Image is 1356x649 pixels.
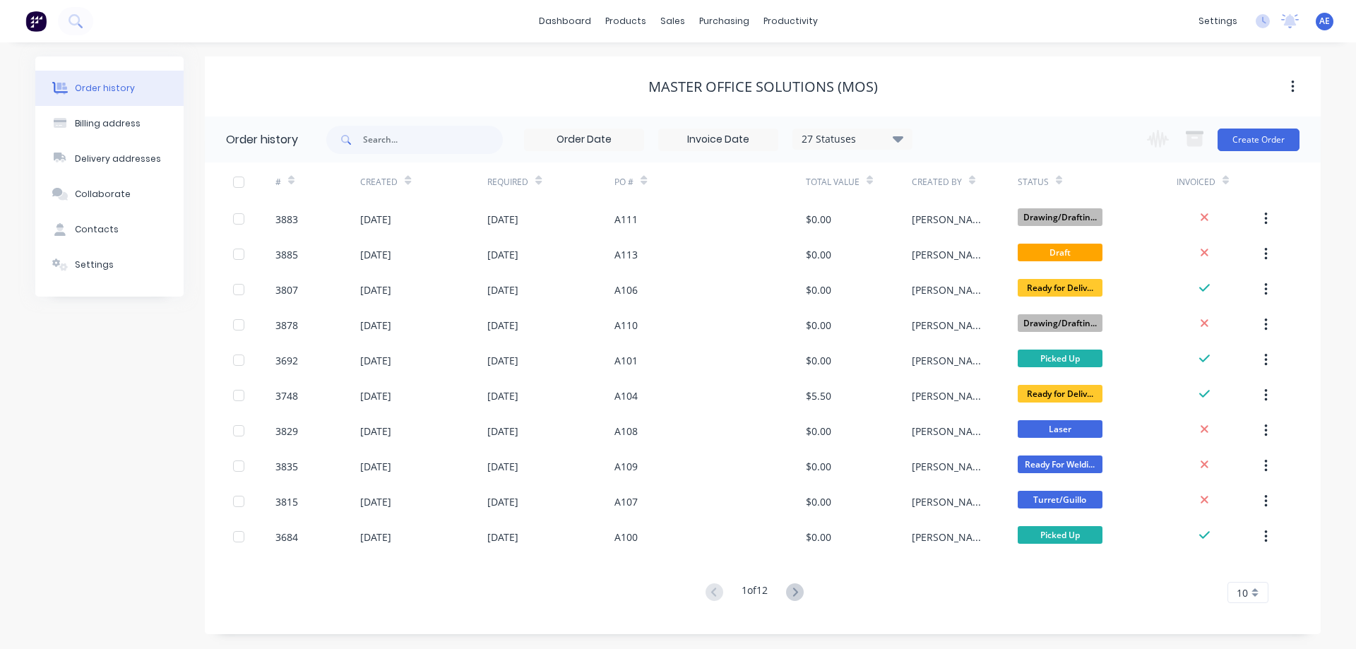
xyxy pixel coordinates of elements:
[806,247,831,262] div: $0.00
[275,353,298,368] div: 3692
[275,247,298,262] div: 3885
[360,494,391,509] div: [DATE]
[35,106,184,141] button: Billing address
[806,353,831,368] div: $0.00
[487,176,528,189] div: Required
[793,131,912,147] div: 27 Statuses
[806,162,912,201] div: Total Value
[912,176,962,189] div: Created By
[614,459,638,474] div: A109
[912,459,989,474] div: [PERSON_NAME]
[614,388,638,403] div: A104
[275,530,298,544] div: 3684
[614,247,638,262] div: A113
[275,282,298,297] div: 3807
[360,176,398,189] div: Created
[912,353,989,368] div: [PERSON_NAME]
[1018,385,1102,403] span: Ready for Deliv...
[614,282,638,297] div: A106
[525,129,643,150] input: Order Date
[614,424,638,439] div: A108
[1218,129,1299,151] button: Create Order
[1018,208,1102,226] span: Drawing/Draftin...
[487,388,518,403] div: [DATE]
[614,162,805,201] div: PO #
[653,11,692,32] div: sales
[614,494,638,509] div: A107
[912,530,989,544] div: [PERSON_NAME]
[275,388,298,403] div: 3748
[806,530,831,544] div: $0.00
[360,530,391,544] div: [DATE]
[360,424,391,439] div: [DATE]
[487,282,518,297] div: [DATE]
[35,212,184,247] button: Contacts
[75,258,114,271] div: Settings
[692,11,756,32] div: purchasing
[912,388,989,403] div: [PERSON_NAME]
[614,530,638,544] div: A100
[742,583,768,603] div: 1 of 12
[1018,314,1102,332] span: Drawing/Draftin...
[487,459,518,474] div: [DATE]
[912,494,989,509] div: [PERSON_NAME]
[75,223,119,236] div: Contacts
[360,212,391,227] div: [DATE]
[1319,15,1330,28] span: AE
[912,318,989,333] div: [PERSON_NAME]
[275,212,298,227] div: 3883
[806,494,831,509] div: $0.00
[75,117,141,130] div: Billing address
[912,424,989,439] div: [PERSON_NAME]
[806,424,831,439] div: $0.00
[1018,350,1102,367] span: Picked Up
[1018,456,1102,473] span: Ready For Weldi...
[648,78,878,95] div: Master Office Solutions (MOS)
[226,131,298,148] div: Order history
[806,388,831,403] div: $5.50
[25,11,47,32] img: Factory
[275,318,298,333] div: 3878
[360,353,391,368] div: [DATE]
[806,212,831,227] div: $0.00
[487,353,518,368] div: [DATE]
[275,459,298,474] div: 3835
[756,11,825,32] div: productivity
[1018,162,1177,201] div: Status
[275,176,281,189] div: #
[598,11,653,32] div: products
[1191,11,1244,32] div: settings
[35,247,184,282] button: Settings
[912,162,1018,201] div: Created By
[487,494,518,509] div: [DATE]
[360,459,391,474] div: [DATE]
[806,318,831,333] div: $0.00
[275,494,298,509] div: 3815
[614,176,634,189] div: PO #
[75,188,131,201] div: Collaborate
[1018,526,1102,544] span: Picked Up
[1018,244,1102,261] span: Draft
[360,388,391,403] div: [DATE]
[614,318,638,333] div: A110
[275,424,298,439] div: 3829
[614,212,638,227] div: A111
[360,318,391,333] div: [DATE]
[912,212,989,227] div: [PERSON_NAME]
[363,126,503,154] input: Search...
[1018,420,1102,438] span: Laser
[532,11,598,32] a: dashboard
[912,247,989,262] div: [PERSON_NAME]
[487,247,518,262] div: [DATE]
[487,424,518,439] div: [DATE]
[487,212,518,227] div: [DATE]
[35,71,184,106] button: Order history
[1177,176,1215,189] div: Invoiced
[806,282,831,297] div: $0.00
[75,153,161,165] div: Delivery addresses
[1177,162,1261,201] div: Invoiced
[360,282,391,297] div: [DATE]
[614,353,638,368] div: A101
[487,318,518,333] div: [DATE]
[806,176,860,189] div: Total Value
